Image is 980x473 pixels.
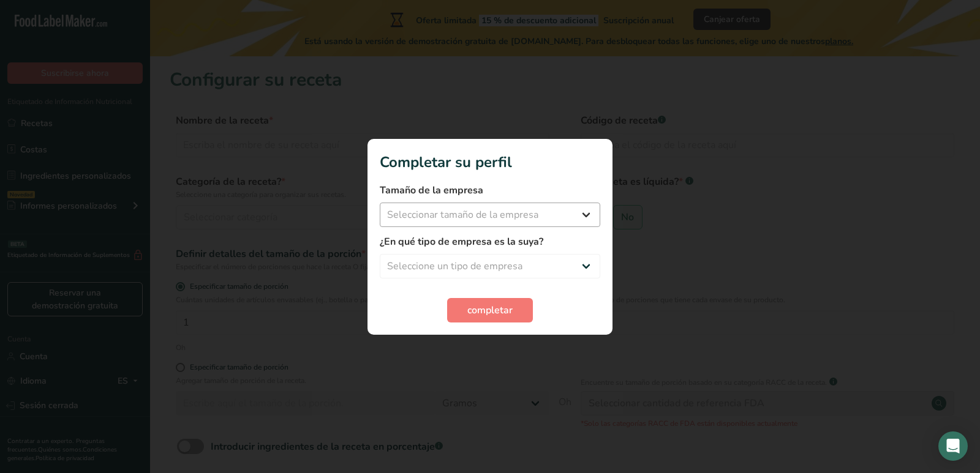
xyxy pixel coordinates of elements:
font: Completar su perfil [380,152,512,172]
font: ¿En qué tipo de empresa es la suya? [380,235,543,248]
div: Abrir Intercom Messenger [938,431,968,461]
button: completar [447,298,533,322]
font: Tamaño de la empresa [380,184,483,197]
font: completar [467,304,513,317]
